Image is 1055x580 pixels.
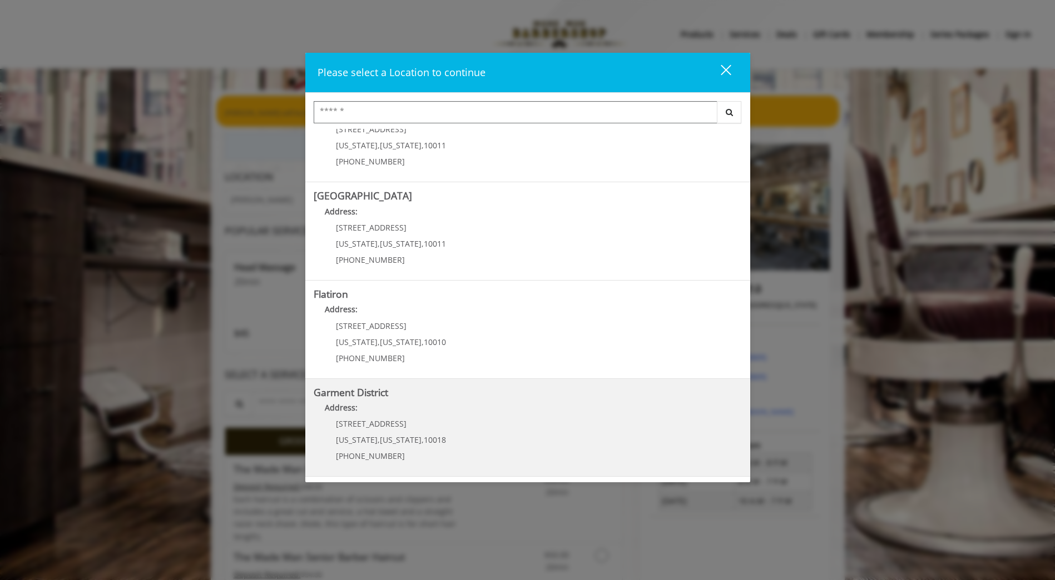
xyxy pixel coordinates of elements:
[422,238,424,249] span: ,
[314,189,412,202] b: [GEOGRAPHIC_DATA]
[325,402,358,413] b: Address:
[336,140,378,151] span: [US_STATE]
[424,238,446,249] span: 10011
[336,353,405,363] span: [PHONE_NUMBER]
[314,101,742,129] div: Center Select
[380,238,422,249] span: [US_STATE]
[378,140,380,151] span: ,
[314,287,348,301] b: Flatiron
[424,337,446,347] span: 10010
[378,434,380,445] span: ,
[700,61,738,84] button: close dialog
[336,434,378,445] span: [US_STATE]
[708,64,730,81] div: close dialog
[422,434,424,445] span: ,
[380,434,422,445] span: [US_STATE]
[380,140,422,151] span: [US_STATE]
[314,386,388,399] b: Garment District
[422,337,424,347] span: ,
[336,418,407,429] span: [STREET_ADDRESS]
[424,140,446,151] span: 10011
[314,101,717,123] input: Search Center
[336,238,378,249] span: [US_STATE]
[336,124,407,134] span: [STREET_ADDRESS]
[723,108,736,116] i: Search button
[336,222,407,233] span: [STREET_ADDRESS]
[378,238,380,249] span: ,
[422,140,424,151] span: ,
[378,337,380,347] span: ,
[336,451,405,461] span: [PHONE_NUMBER]
[336,254,405,265] span: [PHONE_NUMBER]
[325,206,358,217] b: Address:
[424,434,446,445] span: 10018
[325,304,358,314] b: Address:
[318,66,486,79] span: Please select a Location to continue
[380,337,422,347] span: [US_STATE]
[336,156,405,167] span: [PHONE_NUMBER]
[336,337,378,347] span: [US_STATE]
[336,321,407,331] span: [STREET_ADDRESS]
